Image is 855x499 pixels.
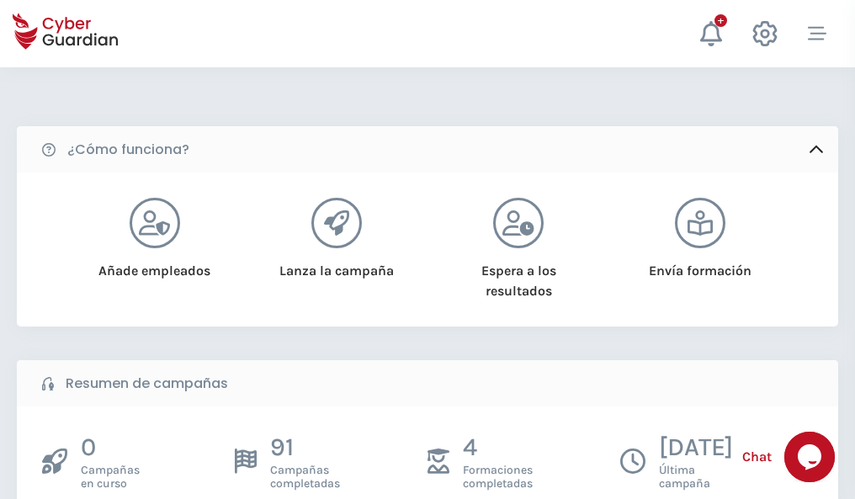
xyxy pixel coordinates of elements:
[714,14,727,27] div: +
[631,248,770,281] div: Envía formación
[81,464,140,491] span: Campañas en curso
[81,432,140,464] p: 0
[659,464,733,491] span: Última campaña
[463,464,533,491] span: Formaciones completadas
[742,447,772,467] span: Chat
[449,248,588,301] div: Espera a los resultados
[270,464,340,491] span: Campañas completadas
[67,140,189,160] b: ¿Cómo funciona?
[463,432,533,464] p: 4
[659,432,733,464] p: [DATE]
[784,432,838,482] iframe: chat widget
[66,374,228,394] b: Resumen de campañas
[270,432,340,464] p: 91
[85,248,224,281] div: Añade empleados
[267,248,406,281] div: Lanza la campaña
